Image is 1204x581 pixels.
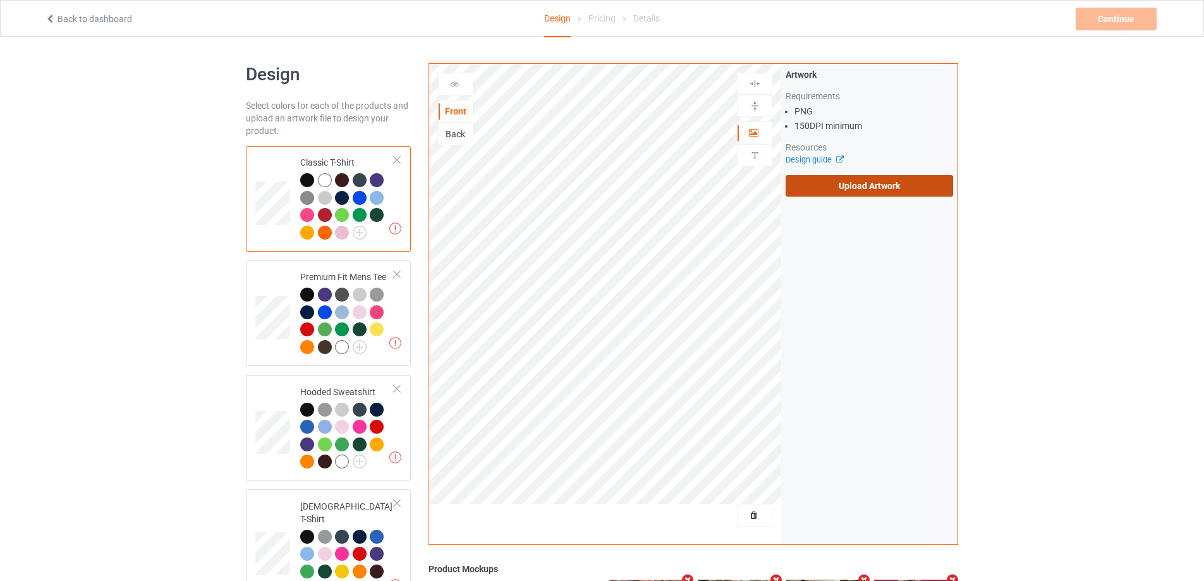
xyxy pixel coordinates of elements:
[246,63,411,86] h1: Design
[300,156,394,238] div: Classic T-Shirt
[246,146,411,252] div: Classic T-Shirt
[45,14,132,24] a: Back to dashboard
[544,1,571,37] div: Design
[300,271,394,353] div: Premium Fit Mens Tee
[429,563,958,575] div: Product Mockups
[389,223,401,235] img: exclamation icon
[246,375,411,480] div: Hooded Sweatshirt
[353,455,367,468] img: svg+xml;base64,PD94bWwgdmVyc2lvbj0iMS4wIiBlbmNvZGluZz0iVVRGLTgiPz4KPHN2ZyB3aWR0aD0iMjJweCIgaGVpZ2...
[786,175,953,197] label: Upload Artwork
[786,90,953,102] div: Requirements
[246,99,411,137] div: Select colors for each of the products and upload an artwork file to design your product.
[370,288,384,302] img: heather_texture.png
[786,155,843,164] a: Design guide
[794,105,953,118] li: PNG
[439,105,473,118] div: Front
[588,1,616,36] div: Pricing
[786,141,953,154] div: Resources
[749,78,761,90] img: svg%3E%0A
[246,260,411,366] div: Premium Fit Mens Tee
[794,119,953,132] li: 150 DPI minimum
[749,100,761,112] img: svg%3E%0A
[786,68,953,81] div: Artwork
[300,191,314,205] img: heather_texture.png
[300,386,394,468] div: Hooded Sweatshirt
[353,340,367,354] img: svg+xml;base64,PD94bWwgdmVyc2lvbj0iMS4wIiBlbmNvZGluZz0iVVRGLTgiPz4KPHN2ZyB3aWR0aD0iMjJweCIgaGVpZ2...
[389,451,401,463] img: exclamation icon
[439,128,473,140] div: Back
[353,226,367,240] img: svg+xml;base64,PD94bWwgdmVyc2lvbj0iMS4wIiBlbmNvZGluZz0iVVRGLTgiPz4KPHN2ZyB3aWR0aD0iMjJweCIgaGVpZ2...
[389,337,401,349] img: exclamation icon
[633,1,660,36] div: Details
[749,149,761,161] img: svg%3E%0A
